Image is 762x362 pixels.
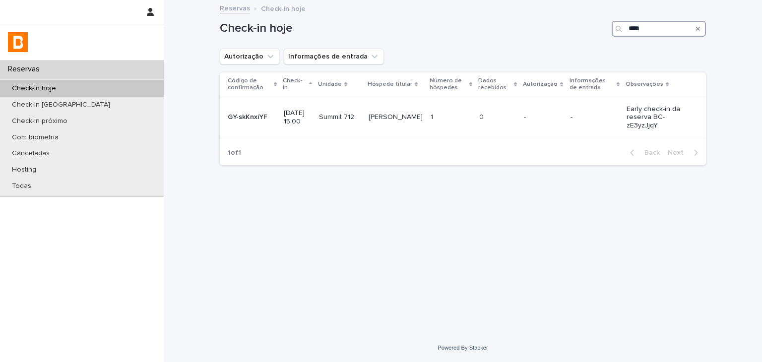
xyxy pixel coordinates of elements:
button: Informações de entrada [284,49,384,64]
p: Informações de entrada [570,75,614,94]
p: GY-skKnxiYF [228,111,269,121]
p: - [524,113,562,121]
input: Search [612,21,706,37]
span: Next [668,149,690,156]
p: Hóspede titular [368,79,412,90]
p: Dados recebidos [478,75,511,94]
p: Check-in hoje [4,84,64,93]
p: Reservas [4,64,48,74]
p: Check-in hoje [261,2,306,13]
h1: Check-in hoje [220,21,608,36]
p: Número de hóspedes [430,75,466,94]
button: Autorização [220,49,280,64]
p: - [571,113,619,121]
p: 1 of 1 [220,141,249,165]
p: Com biometria [4,133,66,142]
p: [DATE] 15:00 [284,109,311,126]
p: Early check-in da reserva BC-zE3yzJjqY [627,105,690,130]
p: Summit 712 [319,111,356,121]
p: Todas [4,182,39,190]
p: Hosting [4,166,44,174]
p: 0 [479,111,486,121]
p: Código de confirmação [228,75,271,94]
p: Unidade [318,79,342,90]
p: Canceladas [4,149,58,158]
p: Check-in próximo [4,117,75,125]
a: Reservas [220,2,250,13]
a: Powered By Stacker [438,345,488,351]
p: Check-in [GEOGRAPHIC_DATA] [4,101,118,109]
p: Check-in [283,75,307,94]
p: Costa Moreira Vinicius [369,111,425,121]
span: Back [638,149,660,156]
button: Next [664,148,706,157]
p: Autorização [523,79,558,90]
tr: GY-skKnxiYFGY-skKnxiYF [DATE] 15:00Summit 712Summit 712 [PERSON_NAME][PERSON_NAME] 11 00 --Early ... [220,97,706,138]
img: zVaNuJHRTjyIjT5M9Xd5 [8,32,28,52]
p: 1 [431,111,435,121]
p: Observações [626,79,663,90]
button: Back [622,148,664,157]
